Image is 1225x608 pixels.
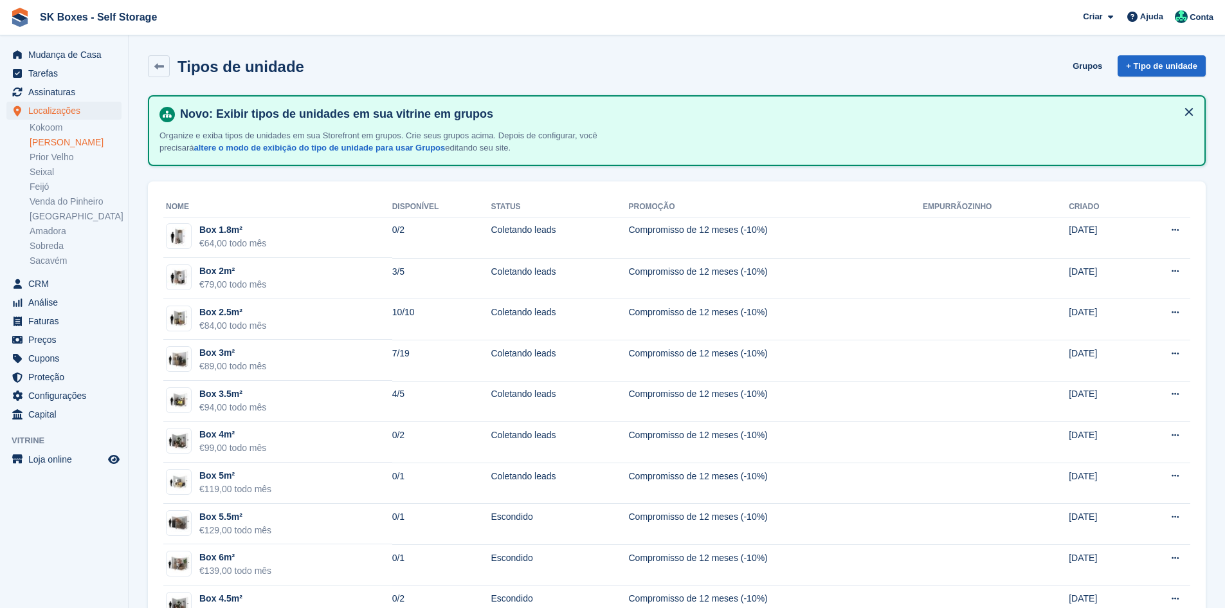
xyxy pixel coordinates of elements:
span: Conta [1190,11,1213,24]
td: [DATE] [1069,258,1133,299]
img: 25-sqft-unit.jpg [167,309,191,327]
td: [DATE] [1069,504,1133,545]
td: [DATE] [1069,299,1133,340]
td: Coletando leads [491,340,628,381]
a: menu [6,368,122,386]
img: 32-sqft-unit.jpg [167,350,191,369]
div: €64,00 todo mês [199,237,266,250]
td: Compromisso de 12 meses (-10%) [628,504,923,545]
a: menu [6,312,122,330]
a: menu [6,293,122,311]
a: Prior Velho [30,151,122,163]
td: [DATE] [1069,463,1133,504]
span: Ajuda [1140,10,1163,23]
td: Compromisso de 12 meses (-10%) [628,258,923,299]
td: Coletando leads [491,217,628,258]
td: Coletando leads [491,381,628,422]
th: Status [491,197,628,217]
span: Cupons [28,349,105,367]
span: Análise [28,293,105,311]
a: Feijó [30,181,122,193]
div: €89,00 todo mês [199,360,266,373]
div: €119,00 todo mês [199,483,271,496]
div: Box 2m² [199,264,266,278]
td: Coletando leads [491,463,628,504]
a: SK Boxes - Self Storage [35,6,162,28]
div: €79,00 todo mês [199,278,266,291]
th: Promoção [628,197,923,217]
td: Escondido [491,544,628,585]
a: menu [6,102,122,120]
td: [DATE] [1069,381,1133,422]
td: Coletando leads [491,299,628,340]
div: €139,00 todo mês [199,564,271,578]
div: Box 5.5m² [199,510,271,524]
th: Criado [1069,197,1133,217]
a: Loja de pré-visualização [106,452,122,467]
h2: Tipos de unidade [177,58,304,75]
td: Escondido [491,504,628,545]
a: menu [6,275,122,293]
td: [DATE] [1069,340,1133,381]
span: Faturas [28,312,105,330]
div: Box 3.5m² [199,387,266,401]
a: menu [6,387,122,405]
td: Compromisso de 12 meses (-10%) [628,381,923,422]
span: Tarefas [28,64,105,82]
td: Compromisso de 12 meses (-10%) [628,340,923,381]
div: €84,00 todo mês [199,319,266,333]
td: [DATE] [1069,422,1133,463]
div: €94,00 todo mês [199,401,266,414]
th: Nome [163,197,392,217]
img: 10-sqft-unit.jpg [167,227,191,246]
th: Empurrãozinho [923,197,1069,217]
a: menu [6,450,122,468]
div: Box 4.5m² [199,592,271,605]
img: SK Boxes - Comercial [1175,10,1188,23]
div: Box 3m² [199,346,266,360]
a: Seixal [30,166,122,178]
h4: Novo: Exibir tipos de unidades em sua vitrine em grupos [175,107,1194,122]
a: menu [6,405,122,423]
a: Kokoom [30,122,122,134]
div: Box 5m² [199,469,271,483]
td: Compromisso de 12 meses (-10%) [628,299,923,340]
th: Disponível [392,197,491,217]
td: Compromisso de 12 meses (-10%) [628,217,923,258]
div: €99,00 todo mês [199,441,266,455]
span: Loja online [28,450,105,468]
td: 0/2 [392,217,491,258]
span: Assinaturas [28,83,105,101]
td: Compromisso de 12 meses (-10%) [628,422,923,463]
img: 64-sqft-unit.jpg [167,555,191,573]
div: €129,00 todo mês [199,524,271,537]
td: 4/5 [392,381,491,422]
a: [GEOGRAPHIC_DATA] [30,210,122,223]
a: [PERSON_NAME] [30,136,122,149]
div: Box 4m² [199,428,266,441]
span: Configurações [28,387,105,405]
td: Compromisso de 12 meses (-10%) [628,544,923,585]
a: Sobreda [30,240,122,252]
span: Localizações [28,102,105,120]
img: 50-sqft-unit.jpg [167,473,191,492]
a: Grupos [1067,55,1107,77]
a: Amadora [30,225,122,237]
a: menu [6,46,122,64]
a: Venda do Pinheiro [30,196,122,208]
td: Coletando leads [491,422,628,463]
a: menu [6,83,122,101]
span: Mudança de Casa [28,46,105,64]
div: Box 2.5m² [199,306,266,319]
img: 35-sqft-unit.jpg [167,391,191,410]
span: Capital [28,405,105,423]
div: Box 6m² [199,551,271,564]
a: menu [6,331,122,349]
img: 40-sqft-unit.jpg [167,432,191,450]
td: Coletando leads [491,258,628,299]
img: stora-icon-8386f47178a22dfd0bd8f6a31ec36ba5ce8667c1dd55bd0f319d3a0aa187defe.svg [10,8,30,27]
a: altere o modo de exibição do tipo de unidade para usar Grupos [194,143,445,152]
p: Organize e exiba tipos de unidades em sua Storefront em grupos. Crie seus grupos acima. Depois de... [159,129,642,154]
a: menu [6,349,122,367]
span: Criar [1083,10,1102,23]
